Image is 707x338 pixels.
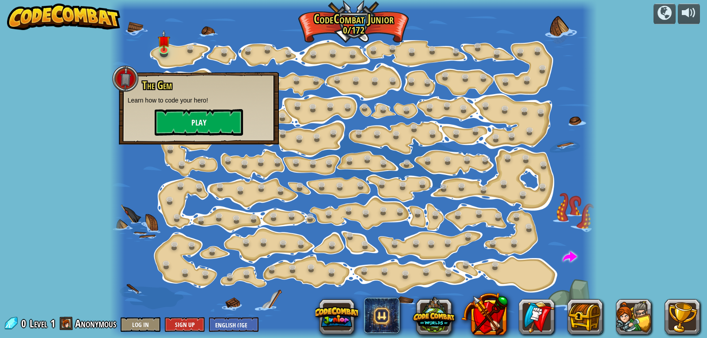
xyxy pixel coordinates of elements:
button: Sign Up [165,317,205,332]
span: The Gem [142,78,172,93]
span: Level [30,316,47,331]
button: Campaigns [654,4,676,24]
img: CodeCombat - Learn how to code by playing a game [7,4,120,30]
button: Play [155,109,243,136]
span: 1 [50,316,55,330]
button: Adjust volume [678,4,700,24]
img: level-banner-unstarted.png [158,30,170,51]
p: Learn how to code your hero! [128,96,270,105]
button: Log In [121,317,160,332]
span: 0 [21,316,29,330]
span: Anonymous [75,316,116,330]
